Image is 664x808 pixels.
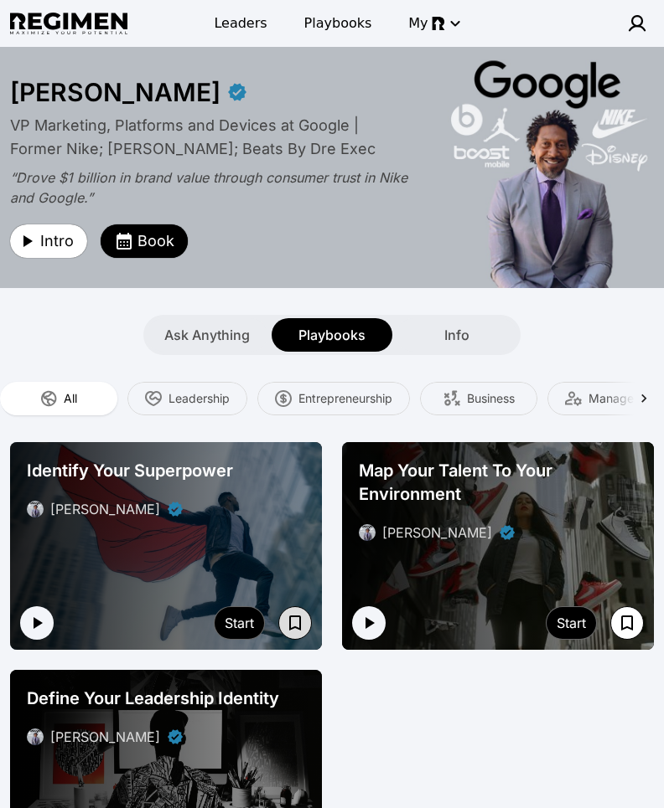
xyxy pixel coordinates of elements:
[147,318,267,352] button: Ask Anything
[408,13,428,33] span: My
[40,390,57,407] img: All
[27,687,279,710] span: Define Your Leadership Identity
[298,325,366,345] span: Playbooks
[27,501,44,517] img: avatar of Daryl Butler
[610,606,644,640] button: Save
[304,13,372,33] span: Playbooks
[278,606,312,640] button: Save
[627,13,647,33] img: user icon
[101,224,188,258] button: Book
[167,501,184,517] div: Verified partner - Daryl Butler
[40,229,74,253] span: Intro
[275,390,292,407] img: Entrepreneurship
[214,13,267,33] span: Leaders
[359,459,637,506] span: Map Your Talent To Your Environment
[145,390,162,407] img: Leadership
[10,114,411,161] div: VP Marketing, Platforms and Devices at Google | Former Nike; [PERSON_NAME]; Beats By Dre Exec
[257,382,410,415] button: Entrepreneurship
[127,382,247,415] button: Leadership
[225,613,254,633] div: Start
[20,606,54,640] button: Play intro
[64,390,77,407] span: All
[546,606,597,640] button: Start
[10,13,127,35] img: Regimen logo
[204,8,277,39] a: Leaders
[444,325,469,345] span: Info
[227,82,247,102] div: Verified partner - Daryl Butler
[50,727,160,747] div: [PERSON_NAME]
[169,390,230,407] span: Leadership
[352,606,386,640] button: Play intro
[397,318,517,352] button: Info
[50,499,160,519] div: [PERSON_NAME]
[10,167,411,208] div: “Drove $1 billion in brand value through consumer trust in Nike and Google.”
[294,8,382,39] a: Playbooks
[10,77,220,107] div: [PERSON_NAME]
[382,522,492,543] div: [PERSON_NAME]
[214,606,265,640] button: Start
[359,524,376,541] img: avatar of Daryl Butler
[27,728,44,745] img: avatar of Daryl Butler
[444,390,460,407] img: Business
[164,325,250,345] span: Ask Anything
[420,382,537,415] button: Business
[467,390,515,407] span: Business
[167,728,184,745] div: Verified partner - Daryl Butler
[557,613,586,633] div: Start
[272,318,392,352] button: Playbooks
[10,224,87,258] button: Intro
[27,459,233,482] span: Identify Your Superpower
[298,390,392,407] span: Entrepreneurship
[137,229,174,253] span: Book
[589,390,661,407] span: Management
[565,390,582,407] img: Management
[499,524,516,541] div: Verified partner - Daryl Butler
[398,8,468,39] button: My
